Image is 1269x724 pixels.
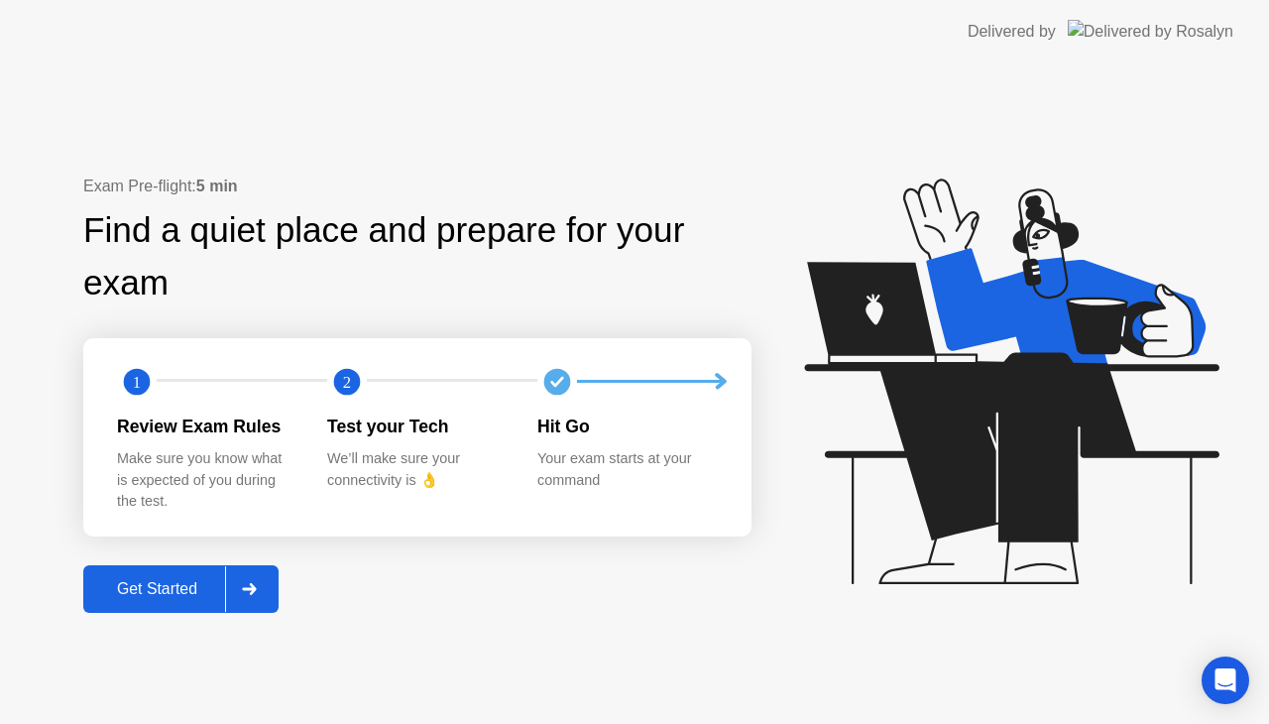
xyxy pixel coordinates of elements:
div: Open Intercom Messenger [1202,657,1249,704]
div: Exam Pre-flight: [83,175,751,198]
div: Test your Tech [327,414,506,439]
button: Get Started [83,565,279,613]
div: Find a quiet place and prepare for your exam [83,204,751,309]
text: 2 [343,372,351,391]
div: We’ll make sure your connectivity is 👌 [327,448,506,491]
div: Get Started [89,580,225,598]
div: Review Exam Rules [117,414,295,439]
text: 1 [133,372,141,391]
div: Hit Go [537,414,716,439]
div: Delivered by [968,20,1056,44]
b: 5 min [196,178,238,194]
div: Make sure you know what is expected of you during the test. [117,448,295,513]
img: Delivered by Rosalyn [1068,20,1233,43]
div: Your exam starts at your command [537,448,716,491]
